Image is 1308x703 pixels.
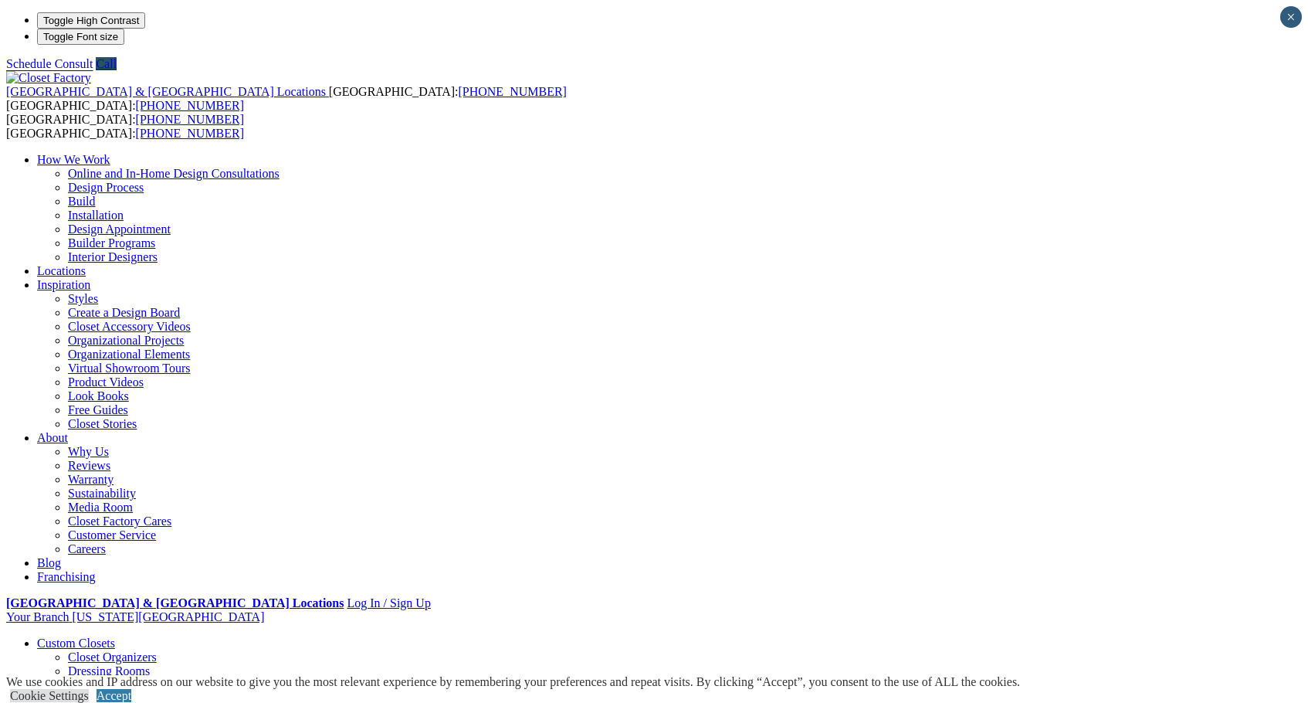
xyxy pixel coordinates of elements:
[136,99,244,112] a: [PHONE_NUMBER]
[68,375,144,389] a: Product Videos
[6,610,264,623] a: Your Branch [US_STATE][GEOGRAPHIC_DATA]
[68,528,156,542] a: Customer Service
[136,127,244,140] a: [PHONE_NUMBER]
[68,459,110,472] a: Reviews
[68,389,129,402] a: Look Books
[6,85,567,112] span: [GEOGRAPHIC_DATA]: [GEOGRAPHIC_DATA]:
[68,473,114,486] a: Warranty
[68,181,144,194] a: Design Process
[136,113,244,126] a: [PHONE_NUMBER]
[37,570,96,583] a: Franchising
[347,596,430,610] a: Log In / Sign Up
[6,85,326,98] span: [GEOGRAPHIC_DATA] & [GEOGRAPHIC_DATA] Locations
[37,264,86,277] a: Locations
[72,610,264,623] span: [US_STATE][GEOGRAPHIC_DATA]
[37,12,145,29] button: Toggle High Contrast
[6,113,244,140] span: [GEOGRAPHIC_DATA]: [GEOGRAPHIC_DATA]:
[68,417,137,430] a: Closet Stories
[96,57,117,70] a: Call
[37,153,110,166] a: How We Work
[6,610,69,623] span: Your Branch
[10,689,89,702] a: Cookie Settings
[6,71,91,85] img: Closet Factory
[6,85,329,98] a: [GEOGRAPHIC_DATA] & [GEOGRAPHIC_DATA] Locations
[68,542,106,555] a: Careers
[6,596,344,610] a: [GEOGRAPHIC_DATA] & [GEOGRAPHIC_DATA] Locations
[68,250,158,263] a: Interior Designers
[37,431,68,444] a: About
[68,487,136,500] a: Sustainability
[6,675,1020,689] div: We use cookies and IP address on our website to give you the most relevant experience by remember...
[68,334,184,347] a: Organizational Projects
[68,445,109,458] a: Why Us
[68,403,128,416] a: Free Guides
[68,320,191,333] a: Closet Accessory Videos
[68,195,96,208] a: Build
[68,209,124,222] a: Installation
[68,222,171,236] a: Design Appointment
[37,637,115,650] a: Custom Closets
[1280,6,1302,28] button: Close
[68,236,155,250] a: Builder Programs
[68,306,180,319] a: Create a Design Board
[68,362,191,375] a: Virtual Showroom Tours
[37,29,124,45] button: Toggle Font size
[6,57,93,70] a: Schedule Consult
[43,15,139,26] span: Toggle High Contrast
[43,31,118,42] span: Toggle Font size
[97,689,131,702] a: Accept
[68,501,133,514] a: Media Room
[68,664,150,678] a: Dressing Rooms
[37,556,61,569] a: Blog
[68,348,190,361] a: Organizational Elements
[68,515,171,528] a: Closet Factory Cares
[68,650,157,664] a: Closet Organizers
[458,85,566,98] a: [PHONE_NUMBER]
[37,278,90,291] a: Inspiration
[68,167,280,180] a: Online and In-Home Design Consultations
[68,292,98,305] a: Styles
